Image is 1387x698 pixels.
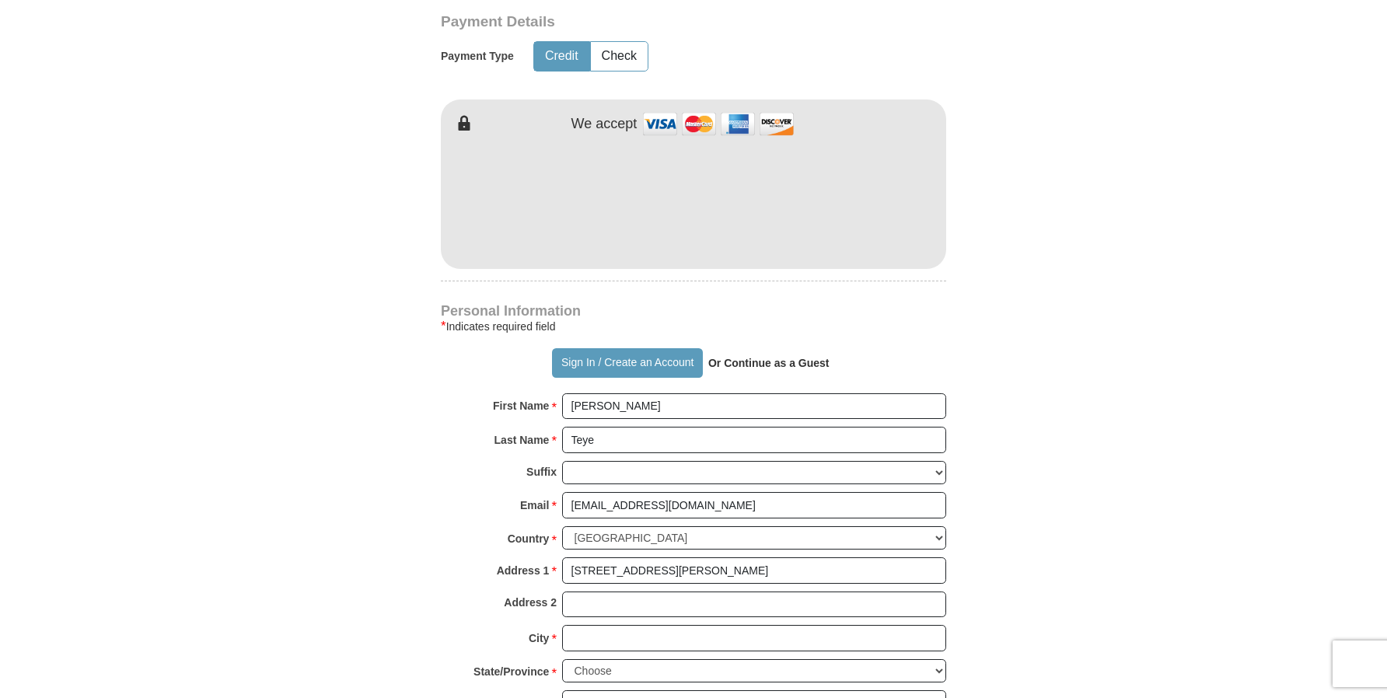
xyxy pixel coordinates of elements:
img: credit cards accepted [641,107,796,141]
h4: We accept [571,116,638,133]
strong: Address 2 [504,592,557,613]
strong: Last Name [494,429,550,451]
button: Check [591,42,648,71]
strong: Suffix [526,461,557,483]
strong: Email [520,494,549,516]
strong: First Name [493,395,549,417]
button: Credit [534,42,589,71]
h5: Payment Type [441,50,514,63]
div: Indicates required field [441,317,946,336]
strong: State/Province [473,661,549,682]
h3: Payment Details [441,13,837,31]
strong: Country [508,528,550,550]
strong: Or Continue as a Guest [708,357,830,369]
h4: Personal Information [441,305,946,317]
strong: Address 1 [497,560,550,581]
button: Sign In / Create an Account [552,348,702,378]
strong: City [529,627,549,649]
